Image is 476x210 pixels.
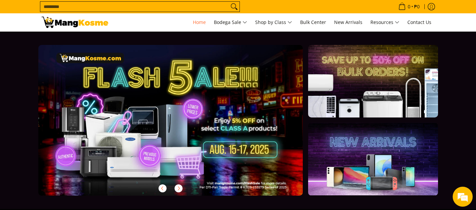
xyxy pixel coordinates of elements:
a: Home [190,13,209,31]
a: New Arrivals [331,13,366,31]
span: Bulk Center [300,19,326,25]
a: Contact Us [404,13,435,31]
span: Contact Us [407,19,431,25]
span: New Arrivals [334,19,362,25]
a: Bulk Center [297,13,329,31]
a: Bodega Sale [211,13,250,31]
button: Search [229,2,239,12]
a: Resources [367,13,403,31]
span: • [396,3,422,10]
span: Shop by Class [255,18,292,27]
a: More [38,45,324,206]
span: Bodega Sale [214,18,247,27]
a: Shop by Class [252,13,295,31]
span: Home [193,19,206,25]
button: Next [171,181,186,196]
span: ₱0 [413,4,421,9]
span: Resources [370,18,399,27]
button: Previous [155,181,170,196]
img: Mang Kosme: Your Home Appliances Warehouse Sale Partner! [42,17,108,28]
nav: Main Menu [115,13,435,31]
span: 0 [407,4,411,9]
